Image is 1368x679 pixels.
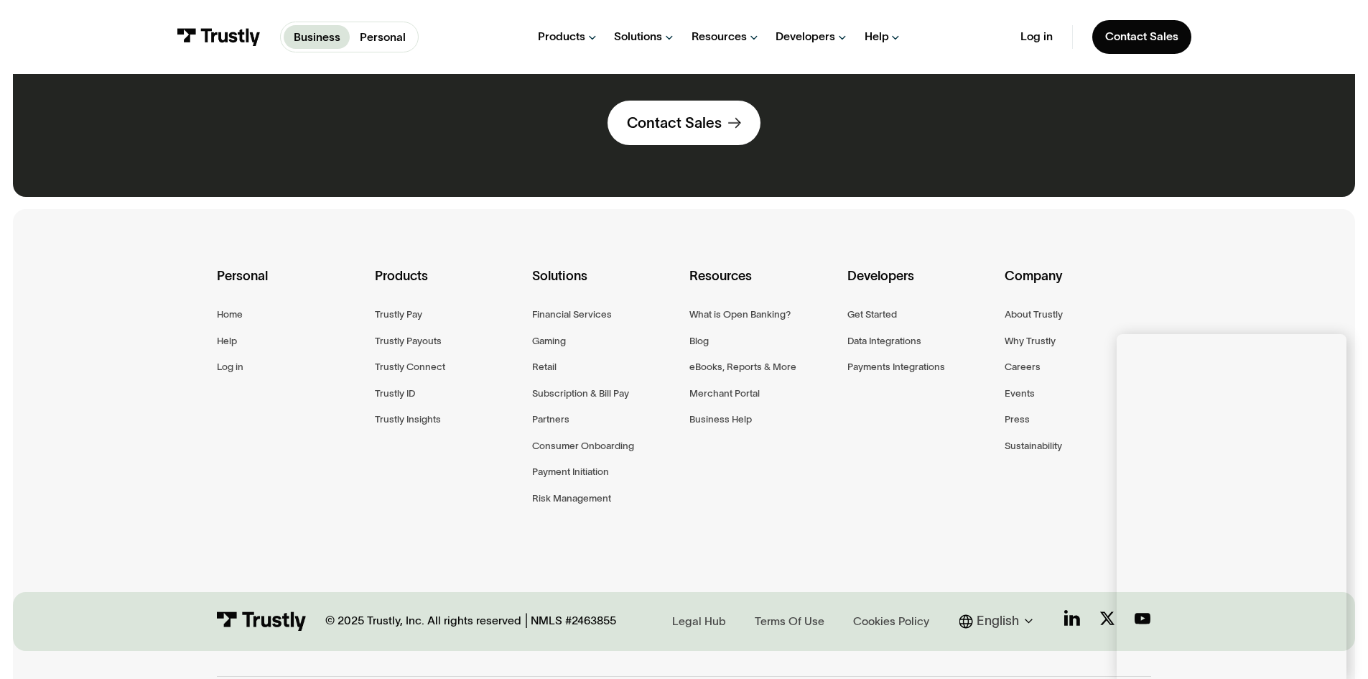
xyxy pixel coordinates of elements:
[532,490,611,507] a: Risk Management
[847,359,945,375] a: Payments Integrations
[847,333,921,349] a: Data Integrations
[217,333,237,349] a: Help
[375,411,441,428] a: Trustly Insights
[755,614,824,629] div: Terms Of Use
[217,306,243,323] a: Home
[375,266,521,306] div: Products
[375,359,445,375] a: Trustly Connect
[217,611,306,631] img: Trustly Logo
[177,28,261,46] img: Trustly Logo
[217,266,363,306] div: Personal
[525,611,528,631] div: |
[375,385,415,402] a: Trustly ID
[294,29,340,46] p: Business
[689,411,752,428] a: Business Help
[532,463,609,480] a: Payment Initiation
[217,359,243,375] a: Log in
[853,614,929,629] div: Cookies Policy
[689,266,835,306] div: Resources
[1117,334,1346,679] iframe: To enrich screen reader interactions, please activate Accessibility in Grammarly extension settings
[627,114,722,132] div: Contact Sales
[1005,385,1035,402] a: Events
[776,29,835,44] div: Developers
[1005,359,1041,375] a: Careers
[689,306,791,323] a: What is Open Banking?
[750,611,829,631] a: Terms Of Use
[532,385,629,402] a: Subscription & Bill Pay
[959,611,1038,631] div: English
[532,438,634,454] a: Consumer Onboarding
[538,29,585,44] div: Products
[360,29,406,46] p: Personal
[847,266,993,306] div: Developers
[848,611,934,631] a: Cookies Policy
[865,29,889,44] div: Help
[325,614,521,628] div: © 2025 Trustly, Inc. All rights reserved
[672,614,726,629] div: Legal Hub
[689,385,760,402] a: Merchant Portal
[1092,20,1191,54] a: Contact Sales
[284,25,350,49] a: Business
[532,359,557,375] a: Retail
[1020,29,1053,44] a: Log in
[1005,411,1030,428] a: Press
[375,306,422,323] a: Trustly Pay
[350,25,415,49] a: Personal
[608,101,760,145] a: Contact Sales
[375,333,442,349] a: Trustly Payouts
[1005,438,1062,454] a: Sustainability
[689,359,796,375] a: eBooks, Reports & More
[1005,333,1056,349] a: Why Trustly
[692,29,747,44] div: Resources
[1005,306,1063,323] a: About Trustly
[532,266,678,306] div: Solutions
[1105,29,1178,44] div: Contact Sales
[847,306,897,323] a: Get Started
[977,611,1019,631] div: English
[532,306,612,323] a: Financial Services
[1005,266,1150,306] div: Company
[532,411,569,428] a: Partners
[614,29,662,44] div: Solutions
[689,333,709,349] a: Blog
[531,614,616,628] div: NMLS #2463855
[532,333,566,349] a: Gaming
[667,611,730,631] a: Legal Hub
